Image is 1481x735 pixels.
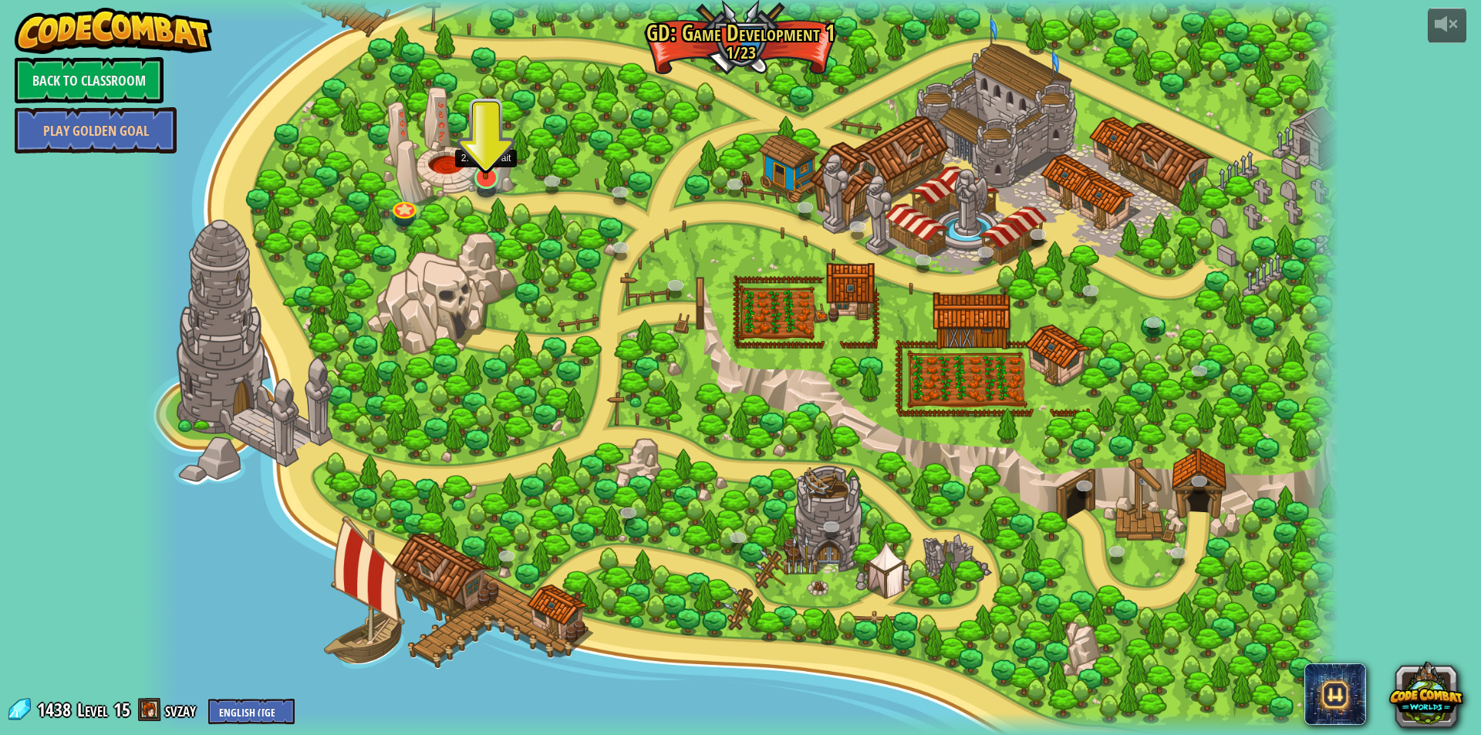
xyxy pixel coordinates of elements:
a: Play Golden Goal [15,107,177,153]
img: CodeCombat - Learn how to code by playing a game [15,8,212,54]
span: Level [77,697,108,723]
a: svzay [165,697,201,722]
button: Adjust volume [1428,8,1466,44]
span: 15 [113,697,130,722]
img: level-banner-started.png [470,105,503,180]
span: 1438 [37,697,76,722]
a: Back to Classroom [15,57,164,103]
